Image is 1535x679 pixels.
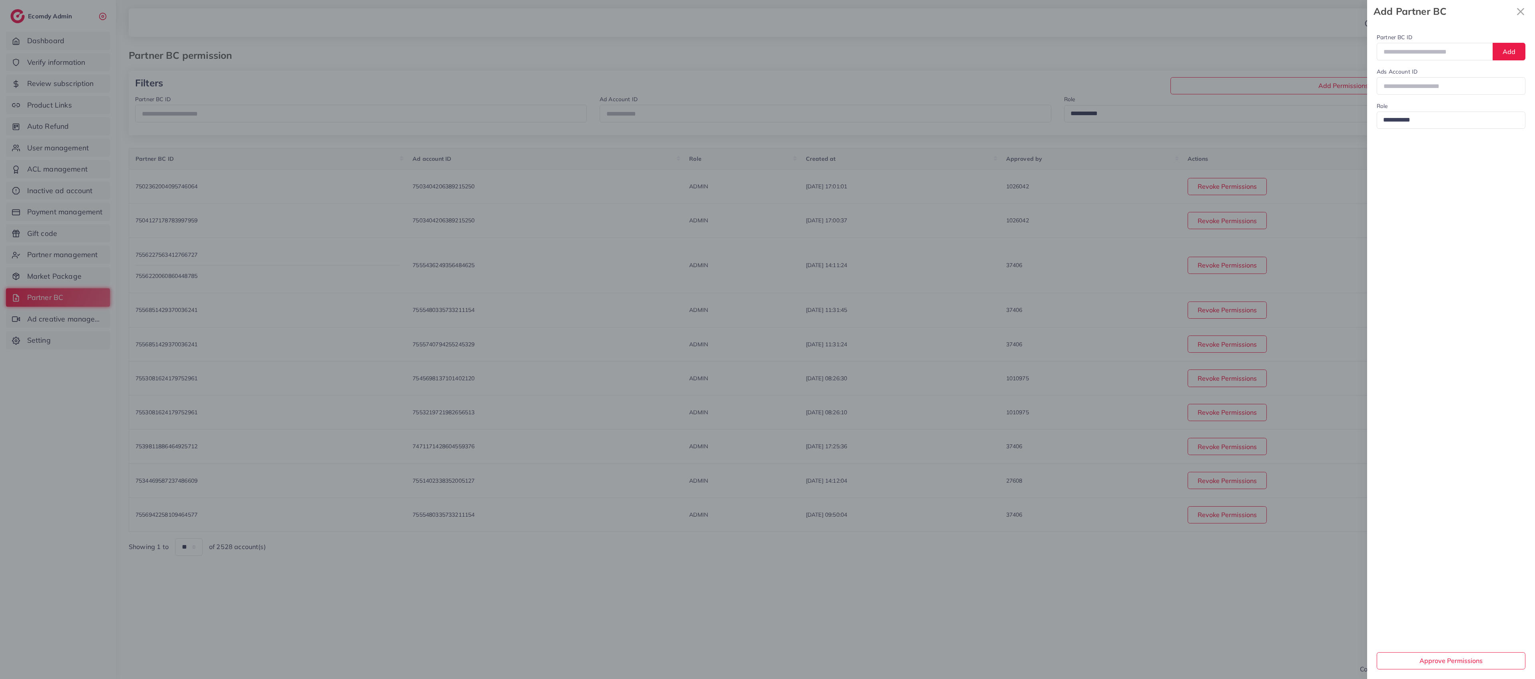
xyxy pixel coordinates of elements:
button: Close [1513,3,1529,20]
svg: x [1513,4,1529,20]
input: Search for option [1380,114,1515,126]
label: Ads Account ID [1377,68,1417,76]
label: Partner BC ID [1377,33,1412,41]
button: Approve Permissions [1377,652,1525,669]
label: Role [1377,102,1388,110]
div: Search for option [1377,112,1525,129]
button: Add [1493,43,1525,60]
strong: Add Partner BC [1374,4,1513,18]
span: Approve Permissions [1419,657,1483,665]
